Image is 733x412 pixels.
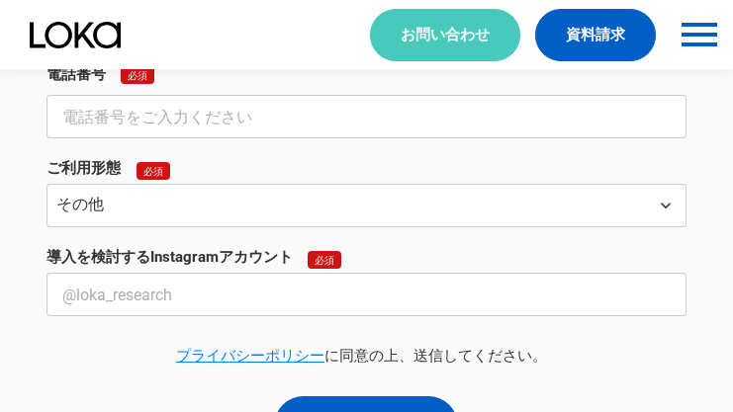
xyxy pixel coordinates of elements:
[128,69,147,81] p: 必須
[315,254,334,266] p: 必須
[46,95,687,138] input: 電話番号をご入力ください
[46,158,121,179] p: ご利用形態
[176,347,324,365] a: プライバシーポリシー
[535,9,656,61] a: 資料請求
[370,9,520,61] a: お問い合わせ
[143,165,163,177] p: 必須
[37,346,687,367] p: に同意の上、送信してください。
[46,64,106,85] p: 電話番号
[46,273,687,316] input: @loka_research
[676,11,723,58] button: menu
[46,247,293,268] p: 導入を検討するInstagramアカウント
